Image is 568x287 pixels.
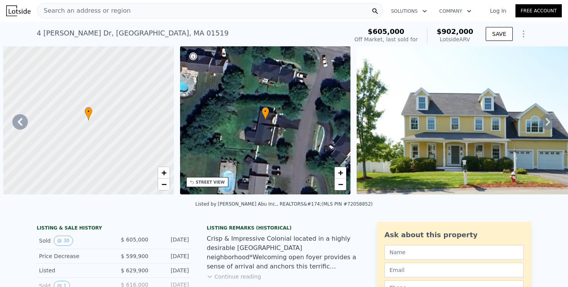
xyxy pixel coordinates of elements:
div: [DATE] [155,267,189,274]
div: [DATE] [155,236,189,246]
span: $ 629,900 [121,267,148,273]
span: • [85,108,92,115]
a: Log In [481,7,515,15]
button: SAVE [486,27,513,41]
div: Crisp & Impressive Colonial located in a highly desirable [GEOGRAPHIC_DATA] neighborhood*Welcomin... [207,234,361,271]
div: Sold [39,236,108,246]
span: $902,000 [437,27,473,35]
button: View historical data [54,236,73,246]
span: + [161,168,166,177]
span: • [262,108,269,115]
div: Ask about this property [384,230,524,240]
div: [DATE] [155,252,189,260]
span: + [338,168,343,177]
span: $605,000 [368,27,405,35]
span: $ 605,000 [121,236,148,243]
a: Zoom in [335,167,346,179]
span: − [338,179,343,189]
button: Solutions [385,4,433,18]
div: STREET VIEW [196,179,225,185]
span: − [161,179,166,189]
div: 4 [PERSON_NAME] Dr , [GEOGRAPHIC_DATA] , MA 01519 [37,28,229,39]
div: Listed by [PERSON_NAME] Abu Inc., REALTORS&#174; (MLS PIN #72058852) [195,201,372,207]
input: Email [384,263,524,277]
div: Off Market, last sold for [354,35,418,43]
div: • [85,107,92,120]
div: • [262,107,269,120]
a: Zoom out [158,179,170,190]
div: Listed [39,267,108,274]
span: $ 599,900 [121,253,148,259]
button: Continue reading [207,273,261,280]
input: Name [384,245,524,260]
a: Zoom out [335,179,346,190]
button: Company [433,4,478,18]
div: Listing Remarks (Historical) [207,225,361,231]
a: Zoom in [158,167,170,179]
div: Price Decrease [39,252,108,260]
div: Lotside ARV [437,35,473,43]
button: Show Options [516,26,531,42]
div: LISTING & SALE HISTORY [37,225,191,233]
a: Free Account [515,4,562,17]
img: Lotside [6,5,31,16]
span: Search an address or region [37,6,131,15]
